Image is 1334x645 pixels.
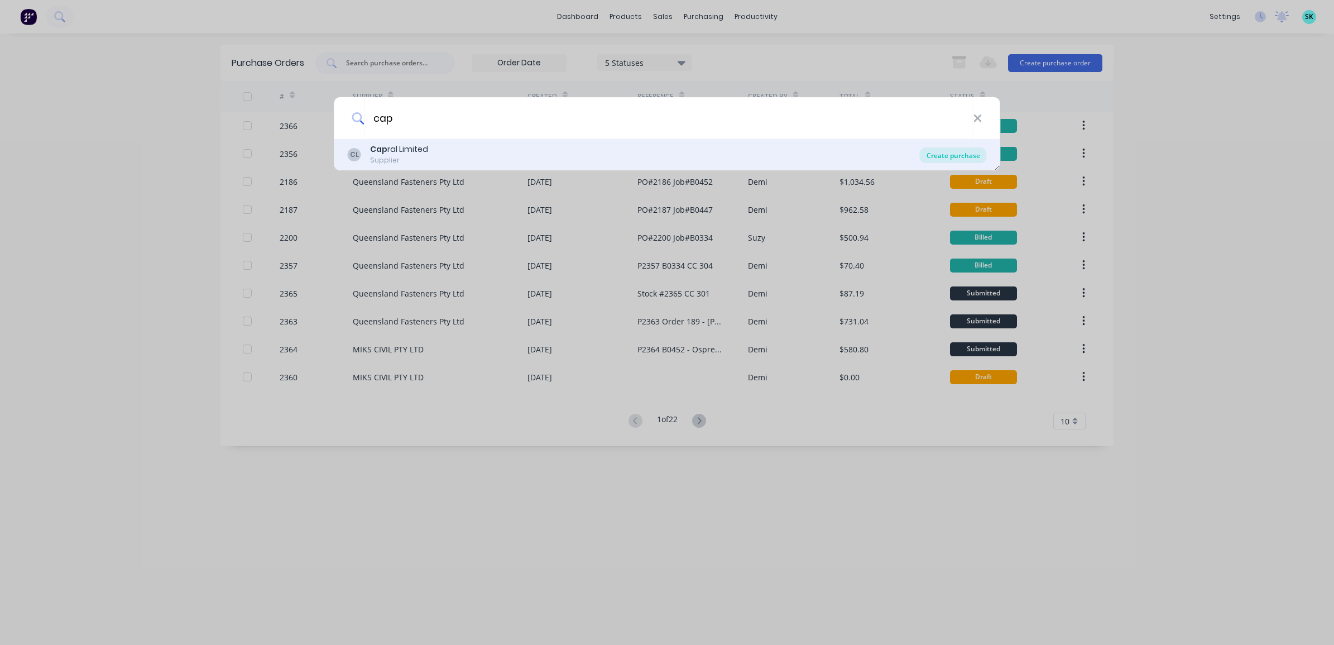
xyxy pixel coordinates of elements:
[370,155,428,165] div: Supplier
[920,147,987,163] div: Create purchase
[370,144,387,155] b: Cap
[364,97,973,139] input: Enter a supplier name to create a new order...
[348,148,361,161] div: CL
[370,144,428,155] div: ral Limited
